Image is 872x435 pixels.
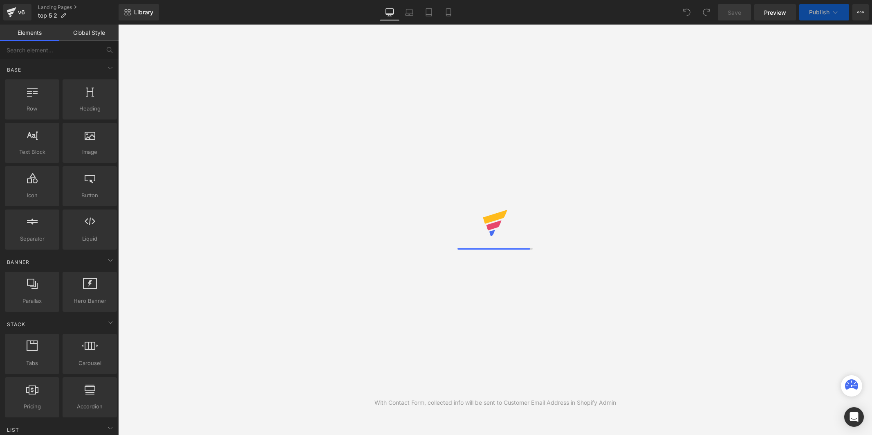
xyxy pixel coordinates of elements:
[7,104,57,113] span: Row
[38,4,119,11] a: Landing Pages
[6,258,30,266] span: Banner
[852,4,869,20] button: More
[380,4,399,20] a: Desktop
[844,407,864,427] div: Open Intercom Messenger
[6,66,22,74] span: Base
[65,104,114,113] span: Heading
[374,398,616,407] div: With Contact Form, collected info will be sent to Customer Email Address in Shopify Admin
[799,4,849,20] button: Publish
[7,234,57,243] span: Separator
[6,320,26,328] span: Stack
[439,4,458,20] a: Mobile
[698,4,715,20] button: Redo
[119,4,159,20] a: New Library
[754,4,796,20] a: Preview
[3,4,31,20] a: v6
[65,234,114,243] span: Liquid
[6,426,20,434] span: List
[764,8,786,17] span: Preview
[65,148,114,156] span: Image
[7,297,57,305] span: Parallax
[7,359,57,367] span: Tabs
[65,297,114,305] span: Hero Banner
[7,148,57,156] span: Text Block
[65,359,114,367] span: Carousel
[679,4,695,20] button: Undo
[65,191,114,200] span: Button
[7,402,57,411] span: Pricing
[728,8,741,17] span: Save
[16,7,27,18] div: v6
[399,4,419,20] a: Laptop
[134,9,153,16] span: Library
[38,12,57,19] span: top 5 2
[809,9,829,16] span: Publish
[59,25,119,41] a: Global Style
[419,4,439,20] a: Tablet
[7,191,57,200] span: Icon
[65,402,114,411] span: Accordion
